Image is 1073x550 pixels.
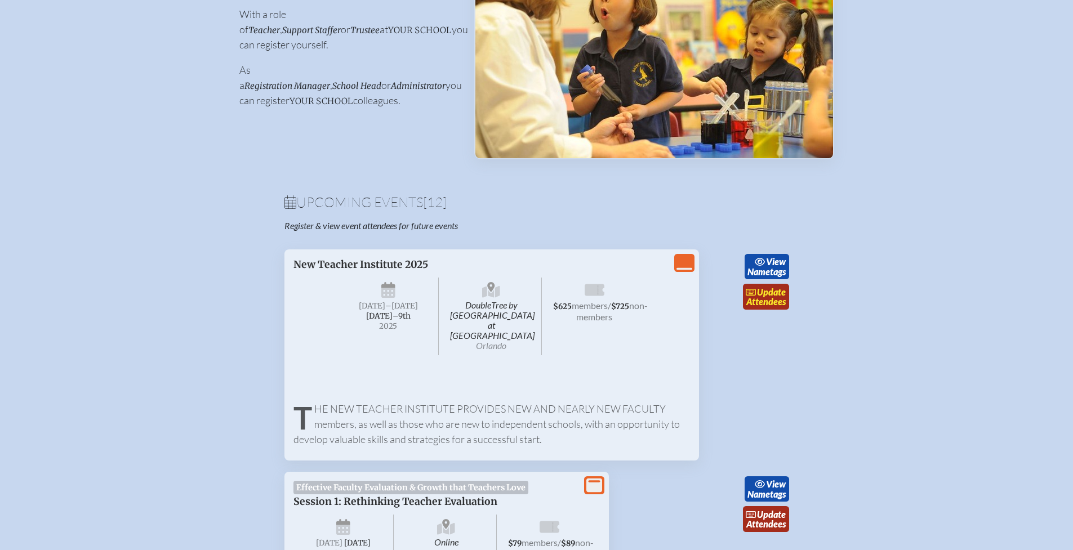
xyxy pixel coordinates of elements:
span: Orlando [476,340,506,351]
span: –[DATE] [385,301,418,311]
p: As a , or you can register colleagues. [239,62,456,108]
h1: Upcoming Events [284,195,789,209]
span: view [766,256,786,267]
span: / [558,537,561,548]
p: Register & view event attendees for future events [284,220,582,231]
a: viewNametags [745,254,789,280]
span: Registration Manager [244,81,330,91]
span: $625 [553,302,572,311]
span: non-members [576,300,648,322]
span: $79 [508,539,522,548]
span: Teacher [248,25,280,35]
span: Administrator [391,81,446,91]
span: Trustee [350,25,380,35]
span: update [757,287,786,297]
p: Session 1: Rethinking Teacher Evaluation [293,495,577,508]
span: view [766,479,786,489]
span: your school [290,96,353,106]
span: Effective Faculty Evaluation & Growth that Teachers Love [293,481,529,494]
span: $725 [611,302,629,311]
span: [DATE] [316,538,342,548]
span: DoubleTree by [GEOGRAPHIC_DATA] at [GEOGRAPHIC_DATA] [441,278,542,355]
p: New Teacher Institute 2025 [293,258,577,271]
span: members [522,537,558,548]
span: / [608,300,611,311]
span: update [757,509,786,520]
a: viewNametags [745,476,789,502]
a: updateAttendees [743,284,789,310]
p: The New Teacher Institute provides new and nearly new faculty members, as well as those who are n... [293,401,690,447]
p: With a role of , or at you can register yourself. [239,7,456,52]
span: [12] [423,194,447,211]
span: Support Staffer [282,25,341,35]
span: 2025 [348,322,430,330]
span: [DATE]–⁠9th [366,311,411,321]
span: your school [388,25,452,35]
span: members [572,300,608,311]
span: $89 [561,539,575,548]
a: updateAttendees [743,506,789,532]
span: [DATE] [359,301,385,311]
span: School Head [332,81,381,91]
span: [DATE] [344,538,371,548]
